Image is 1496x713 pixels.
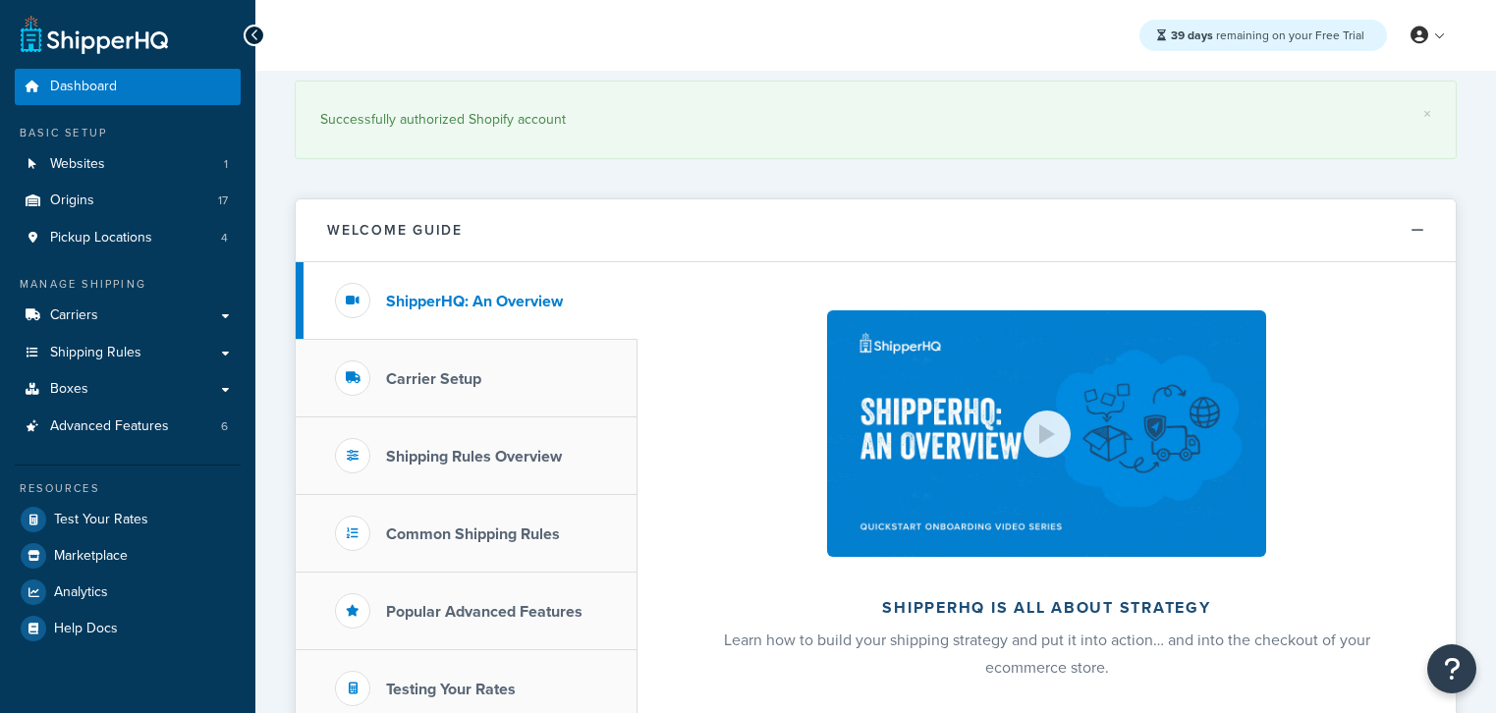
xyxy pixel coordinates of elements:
span: 4 [221,230,228,247]
a: Analytics [15,575,241,610]
span: 1 [224,156,228,173]
a: Origins17 [15,183,241,219]
h3: Common Shipping Rules [386,525,560,543]
button: Welcome Guide [296,199,1456,262]
span: Help Docs [54,621,118,637]
a: Carriers [15,298,241,334]
a: Boxes [15,371,241,408]
a: Test Your Rates [15,502,241,537]
h3: Testing Your Rates [386,681,516,698]
span: Origins [50,192,94,209]
h3: ShipperHQ: An Overview [386,293,563,310]
li: Origins [15,183,241,219]
a: Dashboard [15,69,241,105]
h3: Popular Advanced Features [386,603,582,621]
div: Successfully authorized Shopify account [320,106,1431,134]
li: Websites [15,146,241,183]
div: Basic Setup [15,125,241,141]
h2: ShipperHQ is all about strategy [690,599,1404,617]
div: Manage Shipping [15,276,241,293]
span: 6 [221,418,228,435]
li: Advanced Features [15,409,241,445]
span: Boxes [50,381,88,398]
a: × [1423,106,1431,122]
span: remaining on your Free Trial [1171,27,1364,44]
span: Dashboard [50,79,117,95]
img: ShipperHQ is all about strategy [827,310,1265,557]
a: Shipping Rules [15,335,241,371]
button: Open Resource Center [1427,644,1476,693]
span: Pickup Locations [50,230,152,247]
span: Marketplace [54,548,128,565]
span: 17 [218,192,228,209]
span: Advanced Features [50,418,169,435]
h3: Carrier Setup [386,370,481,388]
span: Analytics [54,584,108,601]
span: Learn how to build your shipping strategy and put it into action… and into the checkout of your e... [724,629,1370,679]
span: Websites [50,156,105,173]
li: Pickup Locations [15,220,241,256]
a: Help Docs [15,611,241,646]
div: Resources [15,480,241,497]
h3: Shipping Rules Overview [386,448,562,466]
span: Carriers [50,307,98,324]
span: Test Your Rates [54,512,148,528]
h2: Welcome Guide [327,223,463,238]
a: Marketplace [15,538,241,574]
span: Shipping Rules [50,345,141,361]
a: Pickup Locations4 [15,220,241,256]
strong: 39 days [1171,27,1213,44]
a: Advanced Features6 [15,409,241,445]
a: Websites1 [15,146,241,183]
